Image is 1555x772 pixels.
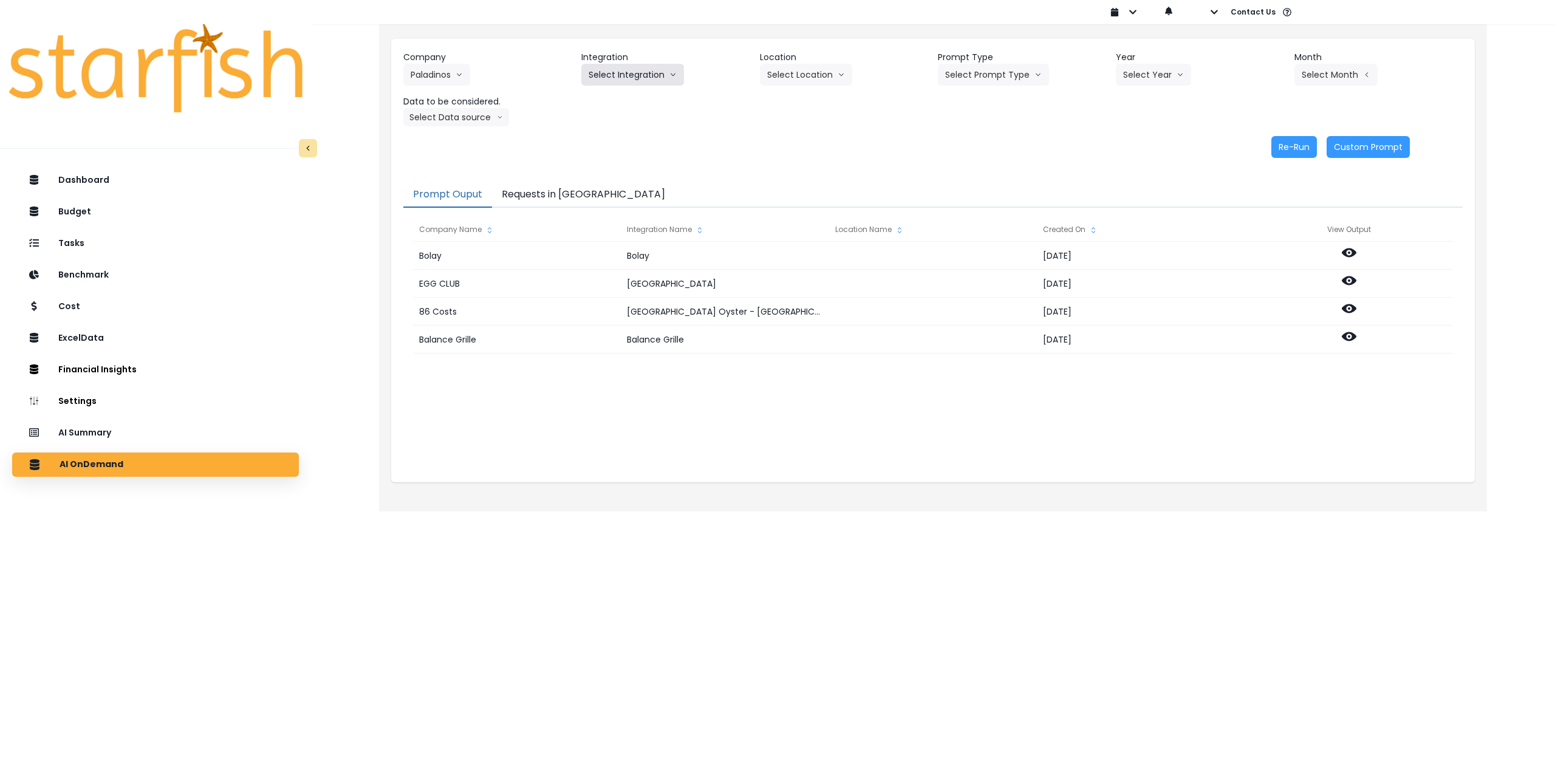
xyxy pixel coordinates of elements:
button: Select Integrationarrow down line [581,64,684,86]
div: Balance Grille [413,326,620,354]
button: Custom Prompt [1327,136,1410,158]
header: Company [403,51,572,64]
button: ExcelData [12,326,299,350]
p: Tasks [58,238,84,248]
svg: sort [485,225,494,235]
button: Select Yeararrow down line [1116,64,1191,86]
header: Data to be considered. [403,95,572,108]
div: EGG CLUB [413,270,620,298]
header: Location [760,51,928,64]
button: Select Montharrow left line [1294,64,1378,86]
div: [DATE] [1037,298,1244,326]
div: Bolay [621,242,828,270]
svg: sort [695,225,705,235]
header: Prompt Type [938,51,1106,64]
button: Requests in [GEOGRAPHIC_DATA] [492,182,675,208]
p: Budget [58,207,91,217]
div: [DATE] [1037,270,1244,298]
p: Dashboard [58,175,109,185]
button: Tasks [12,231,299,256]
div: 86 Costs [413,298,620,326]
div: Created On [1037,217,1244,242]
div: View Output [1245,217,1453,242]
svg: arrow down line [669,69,677,81]
button: AI Summary [12,421,299,445]
button: Benchmark [12,263,299,287]
button: Cost [12,295,299,319]
div: Company Name [413,217,620,242]
p: Cost [58,301,80,312]
p: Benchmark [58,270,109,280]
svg: sort [895,225,904,235]
svg: arrow down line [497,111,503,123]
header: Integration [581,51,750,64]
div: Bolay [413,242,620,270]
p: AI OnDemand [60,459,123,470]
svg: arrow down line [1177,69,1184,81]
button: Dashboard [12,168,299,193]
button: Select Prompt Typearrow down line [938,64,1049,86]
svg: arrow down line [456,69,463,81]
div: [GEOGRAPHIC_DATA] Oyster - [GEOGRAPHIC_DATA] [621,298,828,326]
button: Paladinosarrow down line [403,64,470,86]
button: Settings [12,389,299,414]
div: Balance Grille [621,326,828,354]
svg: arrow down line [838,69,845,81]
div: Location Name [829,217,1036,242]
button: Select Data sourcearrow down line [403,108,509,126]
button: Financial Insights [12,358,299,382]
button: Budget [12,200,299,224]
button: Select Locationarrow down line [760,64,852,86]
button: AI OnDemand [12,453,299,477]
header: Year [1116,51,1284,64]
p: ExcelData [58,333,104,343]
div: [DATE] [1037,242,1244,270]
svg: sort [1088,225,1098,235]
button: Prompt Ouput [403,182,492,208]
button: Re-Run [1271,136,1317,158]
div: [GEOGRAPHIC_DATA] [621,270,828,298]
div: Integration Name [621,217,828,242]
div: [DATE] [1037,326,1244,354]
p: AI Summary [58,428,111,438]
header: Month [1294,51,1463,64]
svg: arrow down line [1034,69,1042,81]
svg: arrow left line [1363,69,1370,81]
